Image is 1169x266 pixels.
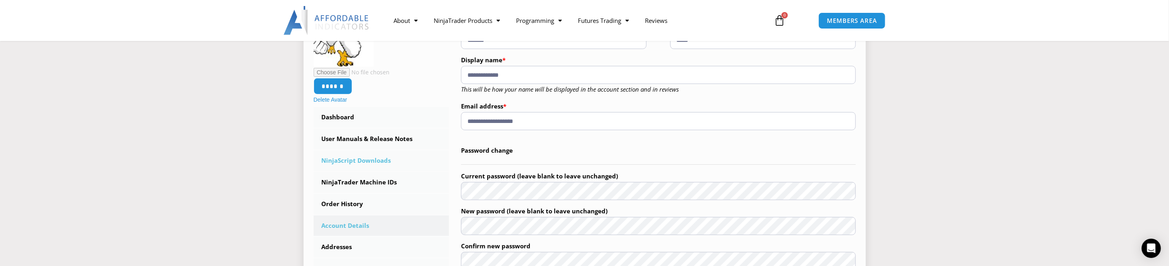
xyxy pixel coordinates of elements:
[314,150,449,171] a: NinjaScript Downloads
[461,54,856,66] label: Display name
[314,172,449,193] a: NinjaTrader Machine IDs
[426,11,508,30] a: NinjaTrader Products
[1142,239,1161,258] div: Open Intercom Messenger
[284,6,370,35] img: LogoAI | Affordable Indicators – NinjaTrader
[461,205,856,217] label: New password (leave blank to leave unchanged)
[314,129,449,149] a: User Manuals & Release Notes
[508,11,570,30] a: Programming
[314,237,449,258] a: Addresses
[818,12,885,29] a: MEMBERS AREA
[386,11,426,30] a: About
[314,107,449,128] a: Dashboard
[637,11,675,30] a: Reviews
[314,96,347,103] a: Delete Avatar
[461,137,856,165] legend: Password change
[781,12,788,18] span: 0
[570,11,637,30] a: Futures Trading
[827,18,877,24] span: MEMBERS AREA
[386,11,765,30] nav: Menu
[461,100,856,112] label: Email address
[461,170,856,182] label: Current password (leave blank to leave unchanged)
[314,215,449,236] a: Account Details
[461,85,679,93] em: This will be how your name will be displayed in the account section and in reviews
[762,9,797,32] a: 0
[314,194,449,215] a: Order History
[461,240,856,252] label: Confirm new password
